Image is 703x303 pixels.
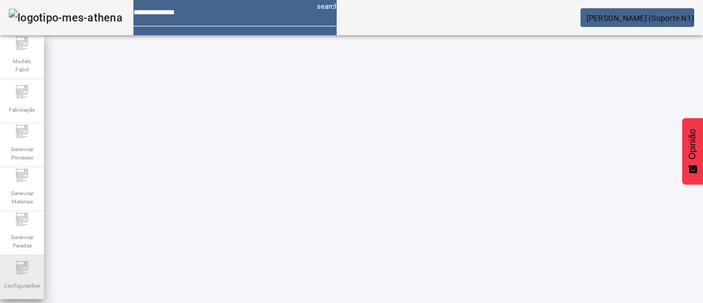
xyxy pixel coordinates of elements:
img: logotipo-mes-athena [9,9,122,26]
font: Gerenciar Materiais [11,190,34,205]
font: Gerenciar Processo [11,146,34,161]
font: Fabricação [9,107,35,113]
font: Configurações [4,283,40,289]
font: Opinião [688,129,697,159]
font: Gerenciar Paradas [11,234,34,249]
font: [PERSON_NAME] (Suporte N1) [587,14,695,23]
button: Feedback - Mostrar pesquisa [682,118,703,185]
font: Modelo Fabril [13,58,31,73]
